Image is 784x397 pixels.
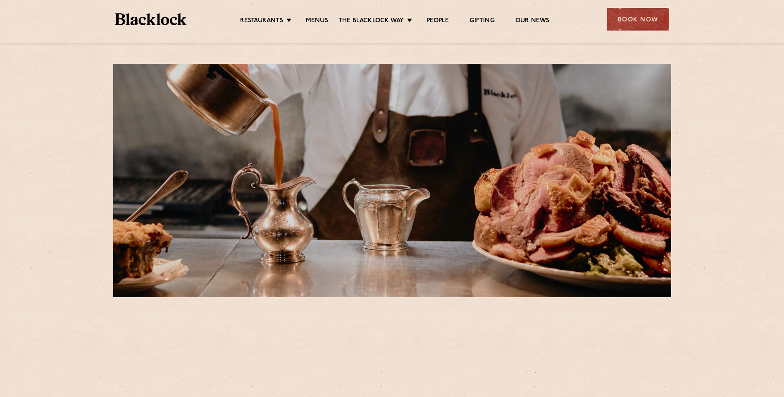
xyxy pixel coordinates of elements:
a: The Blacklock Way [338,17,404,26]
a: Our News [515,17,550,26]
a: Restaurants [240,17,283,26]
a: Menus [306,17,328,26]
a: Gifting [469,17,494,26]
img: BL_Textured_Logo-footer-cropped.svg [115,13,187,25]
div: Book Now [607,8,669,31]
a: People [427,17,449,26]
